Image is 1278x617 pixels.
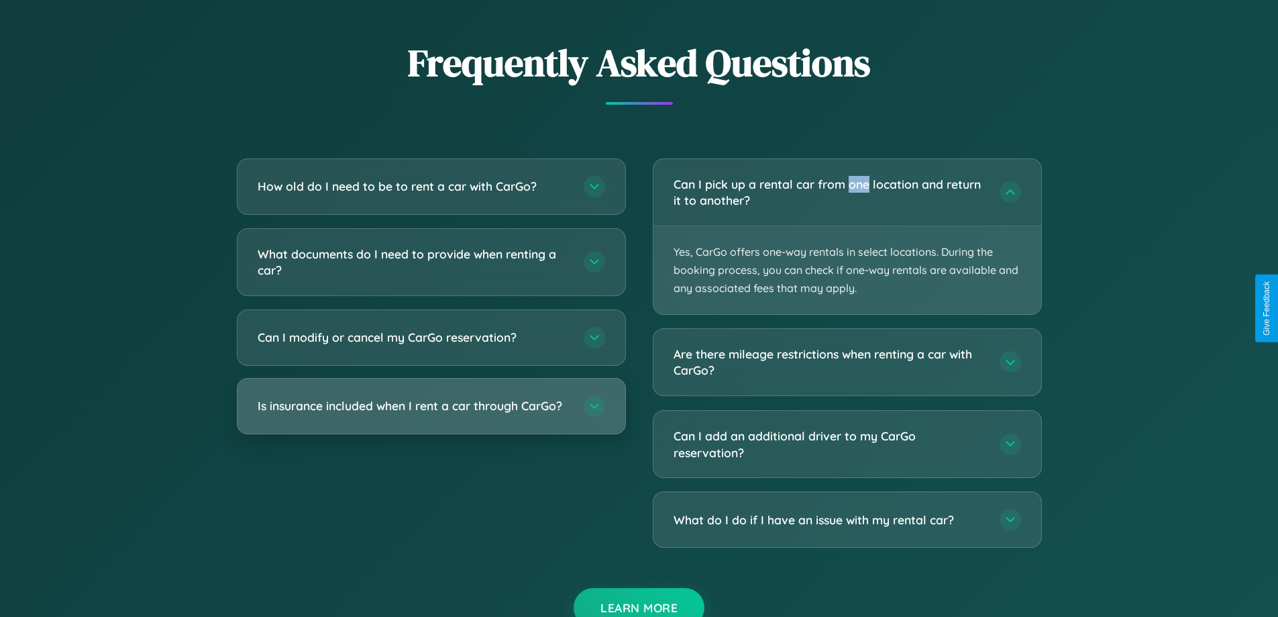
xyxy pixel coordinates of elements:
h3: What do I do if I have an issue with my rental car? [674,512,986,528]
h3: What documents do I need to provide when renting a car? [258,246,570,279]
h3: Can I pick up a rental car from one location and return it to another? [674,176,986,209]
div: Give Feedback [1262,281,1271,336]
h3: Is insurance included when I rent a car through CarGo? [258,397,570,414]
h3: Are there mileage restrictions when renting a car with CarGo? [674,346,986,379]
h3: Can I add an additional driver to my CarGo reservation? [674,428,986,461]
h3: Can I modify or cancel my CarGo reservation? [258,329,570,346]
p: Yes, CarGo offers one-way rentals in select locations. During the booking process, you can check ... [653,226,1041,315]
h2: Frequently Asked Questions [237,37,1042,89]
h3: How old do I need to be to rent a car with CarGo? [258,178,570,195]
